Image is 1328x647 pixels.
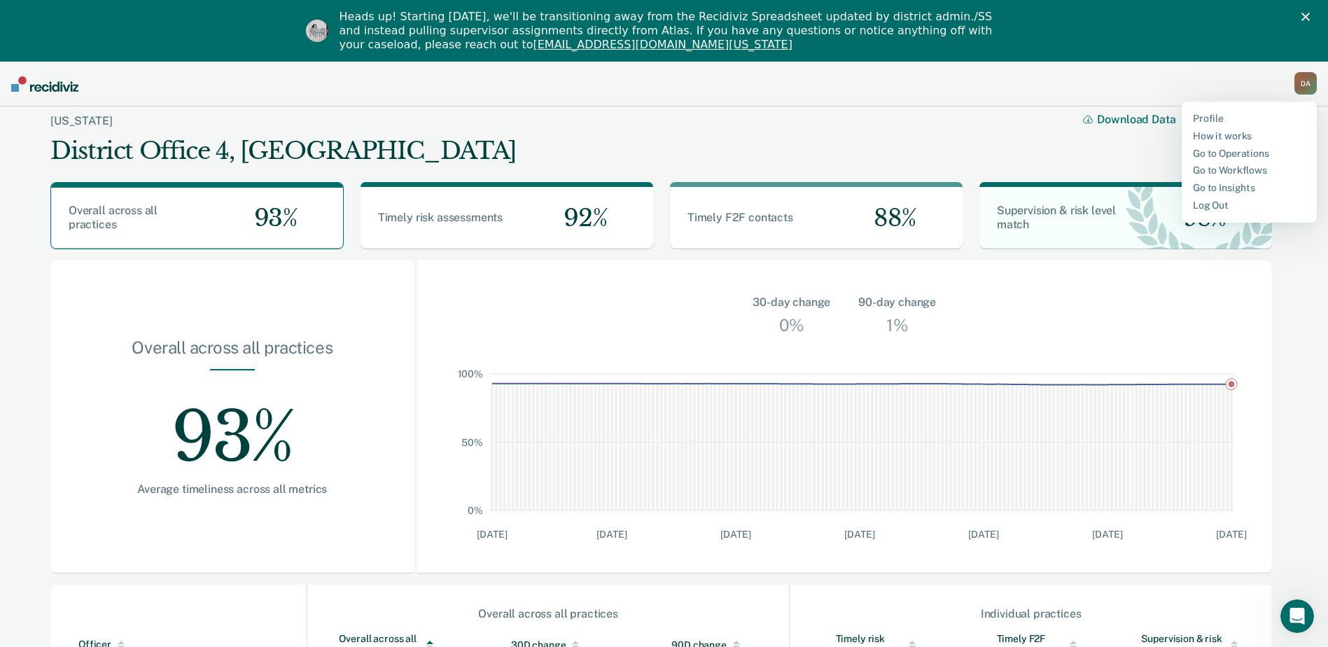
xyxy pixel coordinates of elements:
[1193,182,1306,194] a: Go to Insights
[1092,529,1122,540] text: [DATE]
[378,211,503,224] span: Timely risk assessments
[596,529,627,540] text: [DATE]
[883,311,911,339] div: 1%
[95,482,370,496] div: Average timeliness across all metrics
[1193,200,1306,211] a: Log Out
[95,338,370,369] div: Overall across all practices
[95,370,370,482] div: 93%
[968,529,998,540] text: [DATE]
[533,38,792,51] a: [EMAIL_ADDRESS][DOMAIN_NAME][US_STATE]
[50,137,517,165] div: District Office 4, [GEOGRAPHIC_DATA]
[243,204,298,232] span: 93%
[1193,165,1306,176] a: Go to Workflows
[1294,72,1317,95] div: D A
[1083,113,1192,126] button: Download Data
[1216,529,1246,540] text: [DATE]
[862,204,916,232] span: 88%
[753,294,830,311] div: 30-day change
[1193,130,1306,142] a: How it works
[687,211,793,224] span: Timely F2F contacts
[776,311,808,339] div: 0%
[790,607,1271,620] div: Individual practices
[308,607,788,620] div: Overall across all practices
[69,204,158,231] span: Overall across all practices
[844,529,874,540] text: [DATE]
[1172,204,1226,232] span: 98%
[720,529,750,540] text: [DATE]
[11,76,78,92] img: Recidiviz
[1280,599,1314,633] iframe: Intercom live chat
[1193,148,1306,160] a: Go to Operations
[858,294,936,311] div: 90-day change
[1301,13,1315,21] div: Close
[997,204,1116,231] span: Supervision & risk level match
[1294,72,1317,95] button: DA
[50,114,112,127] a: [US_STATE]
[1193,113,1306,125] a: Profile
[552,204,607,232] span: 92%
[477,529,507,540] text: [DATE]
[306,20,328,42] img: Profile image for Kim
[340,10,1000,52] div: Heads up! Starting [DATE], we'll be transitioning away from the Recidiviz Spreadsheet updated by ...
